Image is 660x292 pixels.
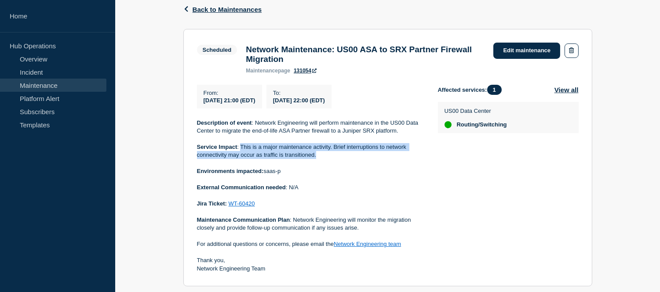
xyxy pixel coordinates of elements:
[229,200,255,207] a: WT-60420
[438,85,506,95] span: Affected services:
[246,68,290,74] p: page
[554,85,579,95] button: View all
[197,167,424,175] p: saas-p
[197,184,424,191] p: : N/A
[273,97,325,104] span: [DATE] 22:00 (EDT)
[197,200,227,207] strong: Jira Ticket:
[197,45,237,55] span: Scheduled
[183,6,262,13] button: Back to Maintenances
[445,108,507,114] p: US00 Data Center
[197,240,424,248] p: For additional questions or concerns, please email the
[197,216,290,223] strong: Maintenance Communication Plan
[193,6,262,13] span: Back to Maintenances
[273,90,325,96] p: To :
[246,68,278,74] span: maintenance
[493,43,560,59] a: Edit maintenance
[197,143,424,159] p: : This is a major maintenance activity. Brief interruptions to network connectivity may occur as ...
[246,45,485,64] h3: Network Maintenance: US00 ASA to SRX Partner Firewall Migration
[197,119,252,126] strong: Description of event
[197,256,424,264] p: Thank you,
[204,90,255,96] p: From :
[445,121,452,128] div: up
[457,121,507,128] span: Routing/Switching
[197,119,424,135] p: : Network Engineering will perform maintenance in the US00 Data Center to migrate the end-of-life...
[294,68,317,74] a: 131054
[197,184,286,191] strong: External Communication needed
[334,241,401,247] a: Network Engineering team
[487,85,502,95] span: 1
[197,168,264,174] strong: Environments impacted:
[197,144,237,150] strong: Service Impact
[197,265,424,273] p: Network Engineering Team
[204,97,255,104] span: [DATE] 21:00 (EDT)
[197,216,424,232] p: : Network Engineering will monitor the migration closely and provide follow-up communication if a...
